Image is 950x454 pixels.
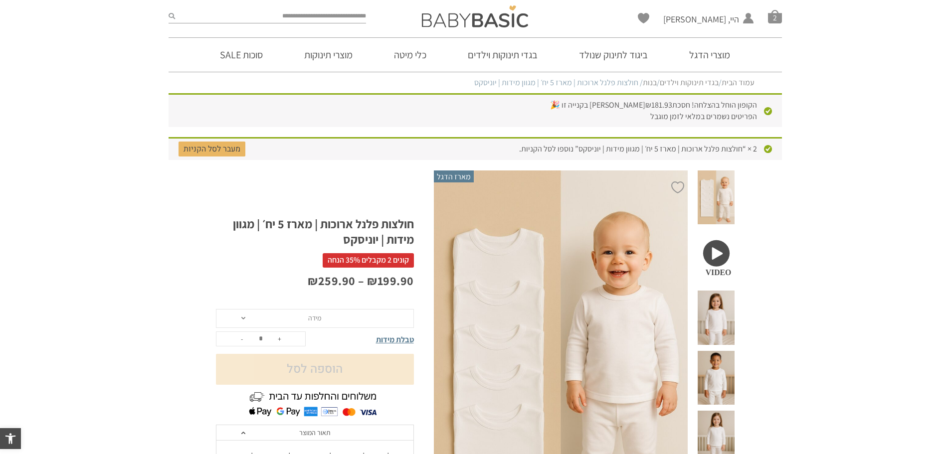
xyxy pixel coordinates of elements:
img: Baby Basic בגדי תינוקות וילדים אונליין [422,5,528,27]
a: Wishlist [638,13,649,23]
a: מוצרי הדגל [674,38,745,72]
span: סל קניות [768,9,782,23]
a: ביגוד לתינוק שנולד [564,38,663,72]
a: תאור המוצר [216,425,413,441]
h1: חולצות פלנל ארוכות | מארז 5 יח׳ | מגוון מידות | יוניסקס [216,216,414,247]
a: סוכות SALE [205,38,278,72]
a: בגדי תינוקות וילדים [453,38,553,72]
a: כלי מיטה [379,38,441,72]
input: כמות המוצר [251,332,271,346]
a: עמוד הבית [722,77,755,88]
a: מוצרי תינוקות [289,38,368,72]
div: 2 × “חולצות פלנל ארוכות | מארז 5 יח׳ | מגוון מידות | יוניסקס” נוספו לסל הקניות. [169,137,782,159]
bdi: 199.90 [367,273,414,289]
span: קונים 2 מקבלים 35% הנחה [323,253,414,267]
bdi: 259.90 [308,273,356,289]
button: - [234,332,249,346]
a: בנות [643,77,657,88]
span: מארז הדגל [434,170,474,182]
span: מידה [308,313,321,322]
span: ₪ [645,100,651,110]
nav: Breadcrumb [196,77,755,88]
button: + [272,332,287,346]
a: סל קניות2 [768,9,782,23]
a: מעבר לסל הקניות [179,142,245,156]
a: בגדי תינוקות וילדים [660,77,719,88]
button: הוספה לסל [216,354,414,385]
span: ₪ [308,273,318,289]
span: – [358,273,365,289]
span: Wishlist [638,13,649,27]
span: טבלת מידות [376,334,414,345]
span: 181.93 [645,100,672,110]
span: החשבון שלי [663,25,739,38]
span: הקופון הוחל בהצלחה! חסכת [PERSON_NAME] בקנייה זו 🎉 הפריטים נשמרים במלאי לזמן מוגבל [550,100,757,121]
span: ₪ [367,273,378,289]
